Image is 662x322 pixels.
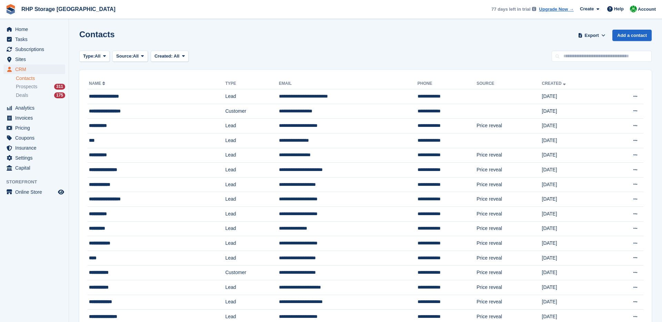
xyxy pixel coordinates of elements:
span: Home [15,24,57,34]
td: Price reveal [477,148,542,163]
td: [DATE] [542,221,606,236]
span: Sites [15,54,57,64]
a: menu [3,143,65,153]
td: [DATE] [542,236,606,251]
a: menu [3,133,65,143]
th: Email [279,78,418,89]
td: [DATE] [542,148,606,163]
a: Created [542,81,567,86]
td: [DATE] [542,295,606,310]
span: Online Store [15,187,57,197]
td: Lead [225,163,279,178]
td: Price reveal [477,280,542,295]
a: menu [3,44,65,54]
span: Pricing [15,123,57,133]
td: Lead [225,236,279,251]
span: Insurance [15,143,57,153]
a: menu [3,34,65,44]
div: 175 [54,92,65,98]
span: Created: [154,53,173,59]
td: Price reveal [477,221,542,236]
td: [DATE] [542,119,606,133]
td: Price reveal [477,251,542,265]
td: [DATE] [542,280,606,295]
td: Customer [225,104,279,119]
td: Lead [225,177,279,192]
td: Price reveal [477,119,542,133]
td: [DATE] [542,163,606,178]
span: All [174,53,180,59]
td: [DATE] [542,89,606,104]
a: menu [3,163,65,173]
td: Price reveal [477,295,542,310]
a: menu [3,103,65,113]
a: menu [3,113,65,123]
td: Lead [225,192,279,207]
a: menu [3,123,65,133]
th: Type [225,78,279,89]
span: Subscriptions [15,44,57,54]
td: Lead [225,207,279,221]
a: menu [3,54,65,64]
td: Lead [225,119,279,133]
img: icon-info-grey-7440780725fd019a000dd9b08b2336e03edf1995a4989e88bcd33f0948082b44.svg [532,7,536,11]
td: Price reveal [477,177,542,192]
td: [DATE] [542,207,606,221]
span: Analytics [15,103,57,113]
a: Upgrade Now → [539,6,574,13]
td: Lead [225,251,279,265]
span: Create [580,6,594,12]
span: Invoices [15,113,57,123]
a: Prospects 311 [16,83,65,90]
td: [DATE] [542,265,606,280]
a: menu [3,153,65,163]
span: Type: [83,53,95,60]
img: Rod [630,6,637,12]
span: Help [614,6,624,12]
td: Lead [225,221,279,236]
span: All [95,53,101,60]
span: Coupons [15,133,57,143]
span: Deals [16,92,28,99]
a: Deals 175 [16,92,65,99]
span: CRM [15,64,57,74]
td: Lead [225,295,279,310]
td: Lead [225,89,279,104]
a: menu [3,64,65,74]
img: stora-icon-8386f47178a22dfd0bd8f6a31ec36ba5ce8667c1dd55bd0f319d3a0aa187defe.svg [6,4,16,14]
span: Tasks [15,34,57,44]
span: Export [585,32,599,39]
a: RHP Storage [GEOGRAPHIC_DATA] [19,3,118,15]
button: Export [576,30,607,41]
div: 311 [54,84,65,90]
td: [DATE] [542,177,606,192]
span: Settings [15,153,57,163]
td: [DATE] [542,251,606,265]
button: Source: All [112,51,148,62]
td: Price reveal [477,163,542,178]
span: 77 days left in trial [491,6,530,13]
button: Created: All [151,51,189,62]
span: Prospects [16,83,37,90]
a: Preview store [57,188,65,196]
h1: Contacts [79,30,115,39]
span: Capital [15,163,57,173]
td: Lead [225,148,279,163]
td: Lead [225,280,279,295]
a: menu [3,24,65,34]
td: [DATE] [542,133,606,148]
span: All [133,53,139,60]
td: Price reveal [477,207,542,221]
a: Contacts [16,75,65,82]
td: [DATE] [542,192,606,207]
button: Type: All [79,51,110,62]
td: [DATE] [542,104,606,119]
a: Name [89,81,107,86]
span: Account [638,6,656,13]
td: Price reveal [477,192,542,207]
td: Lead [225,133,279,148]
span: Storefront [6,179,69,185]
a: Add a contact [612,30,652,41]
th: Source [477,78,542,89]
td: Customer [225,265,279,280]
